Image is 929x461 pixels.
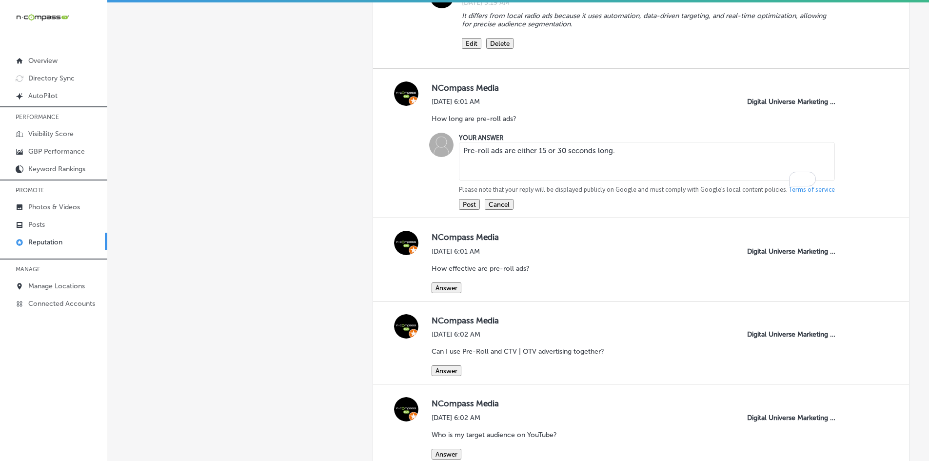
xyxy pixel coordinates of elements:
p: Who is my target audience on YouTube? [432,431,557,439]
p: Overview [28,57,58,65]
p: GBP Performance [28,147,85,156]
a: Terms of service [789,185,835,194]
label: NCompass Media [432,83,886,93]
label: NCompass Media [432,316,886,326]
p: Manage Locations [28,282,85,290]
p: Digital Universe Marketing & Advertising [747,330,840,339]
p: Reputation [28,238,62,246]
button: Answer [432,282,461,293]
p: Digital Universe Marketing & Advertising [747,414,840,422]
button: Post [459,199,480,210]
p: Can I use Pre-Roll and CTV | OTV advertising together? [432,347,604,356]
p: Directory Sync [28,74,75,82]
label: [DATE] 6:02 AM [432,414,564,422]
label: NCompass Media [432,232,886,242]
p: It differs from local radio ads because it uses automation, data-driven targeting, and real-time ... [462,12,836,28]
label: NCompass Media [432,399,886,409]
textarea: To enrich screen reader interactions, please activate Accessibility in Grammarly extension settings [459,142,835,181]
label: [DATE] 6:01 AM [432,98,524,106]
p: Visibility Score [28,130,74,138]
button: Edit [462,38,481,49]
button: Answer [432,449,461,460]
p: How long are pre-roll ads? [432,115,516,123]
p: Photos & Videos [28,203,80,211]
p: Digital Universe Marketing & Advertising [747,98,840,106]
label: [DATE] 6:01 AM [432,247,537,256]
p: How effective are pre-roll ads? [432,264,530,273]
img: 660ab0bf-5cc7-4cb8-ba1c-48b5ae0f18e60NCTV_CLogo_TV_Black_-500x88.png [16,13,69,22]
p: Please note that your reply will be displayed publicly on Google and must comply with Google's lo... [459,185,835,194]
p: Connected Accounts [28,300,95,308]
label: YOUR ANSWER [459,134,503,141]
p: Keyword Rankings [28,165,85,173]
button: Answer [432,365,461,376]
p: Digital Universe Marketing & Advertising [747,247,840,256]
button: Cancel [485,199,514,210]
button: Delete [486,38,514,49]
label: [DATE] 6:02 AM [432,330,612,339]
p: AutoPilot [28,92,58,100]
p: Posts [28,220,45,229]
